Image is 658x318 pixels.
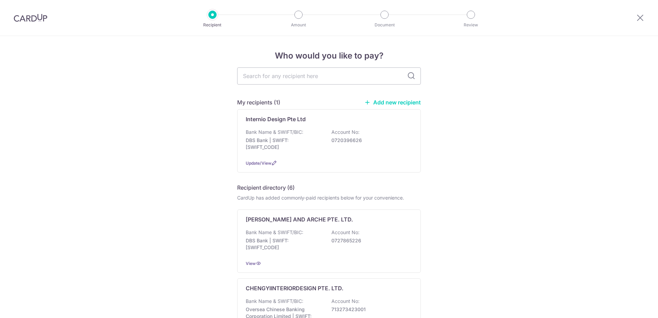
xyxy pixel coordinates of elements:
p: Internio Design Pte Ltd [246,115,306,123]
p: 0727865226 [331,237,408,244]
p: DBS Bank | SWIFT: [SWIFT_CODE] [246,237,322,251]
p: Document [359,22,410,28]
h5: Recipient directory (6) [237,183,295,192]
iframe: Opens a widget where you can find more information [614,297,651,315]
p: Account No: [331,298,360,305]
p: [PERSON_NAME] AND ARCHE PTE. LTD. [246,215,353,224]
p: 713273423001 [331,306,408,313]
a: View [246,261,256,266]
p: Account No: [331,129,360,136]
img: CardUp [14,14,47,22]
h4: Who would you like to pay? [237,50,421,62]
a: Update/View [246,161,271,166]
p: CHENGYIINTERIORDESIGN PTE. LTD. [246,284,343,292]
p: DBS Bank | SWIFT: [SWIFT_CODE] [246,137,322,151]
p: Review [446,22,496,28]
p: Amount [273,22,324,28]
p: Bank Name & SWIFT/BIC: [246,298,303,305]
p: Account No: [331,229,360,236]
p: 0720396626 [331,137,408,144]
a: Add new recipient [364,99,421,106]
h5: My recipients (1) [237,98,280,106]
p: Recipient [187,22,238,28]
input: Search for any recipient here [237,67,421,85]
div: CardUp has added commonly-paid recipients below for your convenience. [237,194,421,201]
p: Bank Name & SWIFT/BIC: [246,129,303,136]
p: Bank Name & SWIFT/BIC: [246,229,303,236]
